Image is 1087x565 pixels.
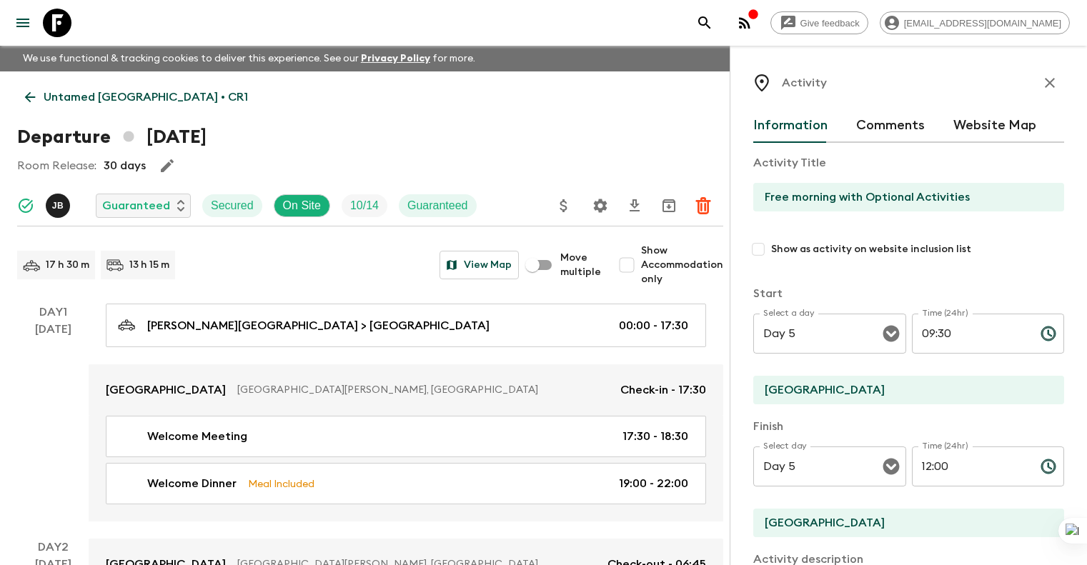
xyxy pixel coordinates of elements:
div: Trip Fill [342,194,387,217]
p: Start [753,285,1064,302]
p: Guaranteed [102,197,170,214]
p: Welcome Meeting [147,428,247,445]
button: Information [753,109,828,143]
input: E.g Hozuagawa boat tour [753,183,1053,211]
a: Untamed [GEOGRAPHIC_DATA] • CR1 [17,83,256,111]
p: Secured [211,197,254,214]
button: search adventures [690,9,719,37]
a: Privacy Policy [361,54,430,64]
p: Untamed [GEOGRAPHIC_DATA] • CR1 [44,89,248,106]
p: Welcome Dinner [147,475,237,492]
button: Choose time, selected time is 12:00 PM [1034,452,1063,481]
button: Settings [586,191,615,220]
p: 13 h 15 m [129,258,169,272]
button: Archive (Completed, Cancelled or Unsynced Departures only) [655,191,683,220]
p: 30 days [104,157,146,174]
p: [GEOGRAPHIC_DATA][PERSON_NAME], [GEOGRAPHIC_DATA] [237,383,609,397]
input: hh:mm [912,446,1029,486]
p: 17 h 30 m [46,258,89,272]
p: 00:00 - 17:30 [619,317,688,334]
p: On Site [283,197,321,214]
p: Day 2 [17,539,89,556]
span: Give feedback [793,18,868,29]
span: Show as activity on website inclusion list [771,242,971,256]
button: Comments [856,109,925,143]
button: Update Price, Early Bird Discount and Costs [550,191,578,220]
p: [PERSON_NAME][GEOGRAPHIC_DATA] > [GEOGRAPHIC_DATA] [147,317,490,334]
button: Choose time, selected time is 9:30 AM [1034,319,1063,348]
a: [GEOGRAPHIC_DATA][GEOGRAPHIC_DATA][PERSON_NAME], [GEOGRAPHIC_DATA]Check-in - 17:30 [89,364,723,416]
p: [GEOGRAPHIC_DATA] [106,381,226,399]
a: [PERSON_NAME][GEOGRAPHIC_DATA] > [GEOGRAPHIC_DATA]00:00 - 17:30 [106,304,706,347]
div: Secured [202,194,262,217]
button: Open [881,456,901,476]
p: 19:00 - 22:00 [619,475,688,492]
button: Download CSV [620,191,649,220]
button: Delete [689,191,718,220]
p: Activity [782,74,827,91]
p: We use functional & tracking cookies to deliver this experience. See our for more. [17,46,481,71]
button: View Map [440,251,519,279]
label: Select a day [763,307,814,319]
button: Open [881,324,901,344]
a: Welcome DinnerMeal Included19:00 - 22:00 [106,463,706,504]
p: Check-in - 17:30 [620,381,706,399]
span: Show Accommodation only [641,244,723,286]
label: Time (24hr) [922,307,968,319]
p: Finish [753,418,1064,435]
input: Start Location [753,376,1053,404]
input: hh:mm [912,314,1029,354]
h1: Departure [DATE] [17,123,207,151]
p: Meal Included [248,476,314,491]
p: J B [52,200,64,211]
p: 10 / 14 [350,197,379,214]
div: [EMAIL_ADDRESS][DOMAIN_NAME] [880,11,1070,34]
div: [DATE] [35,321,71,521]
p: Activity Title [753,154,1064,171]
p: Room Release: [17,157,96,174]
p: Day 1 [17,304,89,321]
button: Website Map [953,109,1036,143]
button: menu [9,9,37,37]
a: Give feedback [770,11,868,34]
label: Time (24hr) [922,440,968,452]
p: 17:30 - 18:30 [622,428,688,445]
span: Joe Bernini [46,198,73,209]
p: Guaranteed [407,197,468,214]
button: JB [46,194,73,218]
a: Welcome Meeting17:30 - 18:30 [106,416,706,457]
input: End Location (leave blank if same as Start) [753,509,1053,537]
label: Select day [763,440,807,452]
span: [EMAIL_ADDRESS][DOMAIN_NAME] [896,18,1069,29]
div: On Site [274,194,330,217]
svg: Synced Successfully [17,197,34,214]
span: Move multiple [560,251,601,279]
